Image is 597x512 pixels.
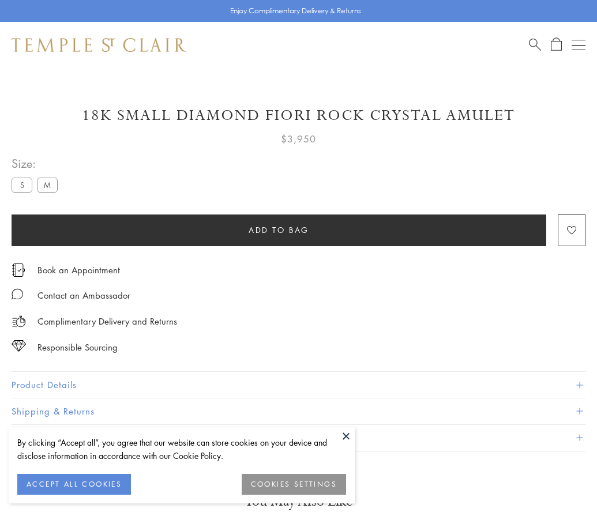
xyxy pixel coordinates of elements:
[17,436,346,462] div: By clicking “Accept all”, you agree that our website can store cookies on your device and disclos...
[37,288,130,303] div: Contact an Ambassador
[17,474,131,495] button: ACCEPT ALL COOKIES
[551,37,562,52] a: Open Shopping Bag
[12,314,26,329] img: icon_delivery.svg
[230,5,361,17] p: Enjoy Complimentary Delivery & Returns
[12,398,585,424] button: Shipping & Returns
[281,131,316,146] span: $3,950
[242,474,346,495] button: COOKIES SETTINGS
[37,178,58,192] label: M
[529,37,541,52] a: Search
[12,372,585,398] button: Product Details
[37,340,118,355] div: Responsible Sourcing
[37,263,120,276] a: Book an Appointment
[12,425,585,451] button: Gifting
[12,178,32,192] label: S
[12,340,26,352] img: icon_sourcing.svg
[37,314,177,329] p: Complimentary Delivery and Returns
[12,106,585,126] h1: 18K Small Diamond Fiori Rock Crystal Amulet
[12,288,23,300] img: MessageIcon-01_2.svg
[12,214,546,246] button: Add to bag
[12,38,186,52] img: Temple St. Clair
[572,38,585,52] button: Open navigation
[249,224,309,236] span: Add to bag
[12,263,25,277] img: icon_appointment.svg
[12,154,62,173] span: Size:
